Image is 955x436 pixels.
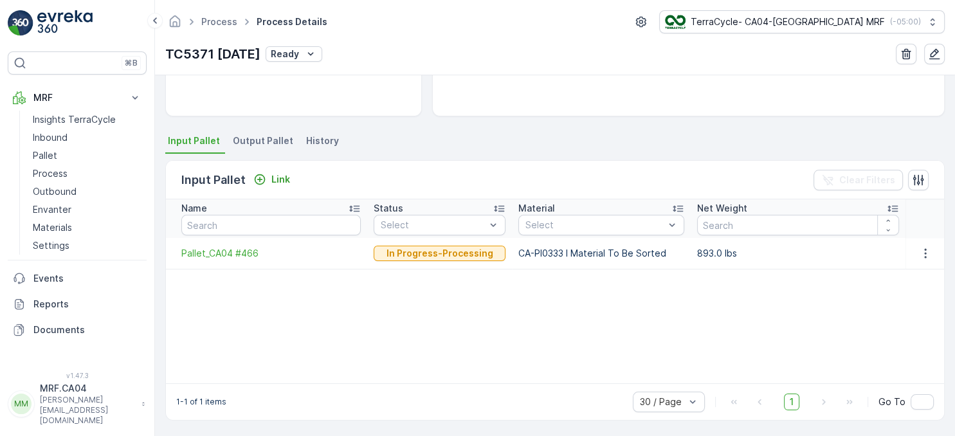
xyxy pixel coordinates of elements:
p: MRF [33,91,121,104]
p: Link [271,173,290,186]
p: Outbound [33,185,77,198]
a: Events [8,266,147,291]
a: Envanter [28,201,147,219]
p: In Progress-Processing [387,247,493,260]
button: TerraCycle- CA04-[GEOGRAPHIC_DATA] MRF(-05:00) [659,10,945,33]
button: Link [248,172,295,187]
div: MM [11,394,32,414]
p: 1-1 of 1 items [176,397,226,407]
p: Net Weight [697,202,747,215]
a: Reports [8,291,147,317]
span: History [306,134,339,147]
p: Process [33,167,68,180]
a: Pallet_CA04 #466 [181,247,361,260]
input: Search [181,215,361,235]
p: Insights TerraCycle [33,113,116,126]
button: In Progress-Processing [374,246,505,261]
a: Pallet [28,147,147,165]
a: Process [28,165,147,183]
a: Homepage [168,19,182,30]
p: MRF.CA04 [40,382,135,395]
td: CA-PI0333 I Material To Be Sorted [512,238,691,269]
p: TC5371 [DATE] [165,44,260,64]
td: 893.0 lbs [691,238,905,269]
p: ⌘B [125,58,138,68]
button: Clear Filters [814,170,903,190]
p: Events [33,272,141,285]
img: TC_8rdWMmT_gp9TRR3.png [665,15,686,29]
p: Envanter [33,203,71,216]
a: Inbound [28,129,147,147]
span: Go To [878,395,905,408]
p: Inbound [33,131,68,144]
p: Materials [33,221,72,234]
a: Documents [8,317,147,343]
p: Settings [33,239,69,252]
span: Process Details [254,15,330,28]
a: Process [201,16,237,27]
p: Clear Filters [839,174,895,186]
p: Pallet [33,149,57,162]
p: Documents [33,323,141,336]
span: v 1.47.3 [8,372,147,379]
img: logo_light-DOdMpM7g.png [37,10,93,36]
p: Ready [271,48,299,60]
p: Name [181,202,207,215]
input: Search [697,215,899,235]
p: Reports [33,298,141,311]
a: Insights TerraCycle [28,111,147,129]
p: Input Pallet [181,171,246,189]
img: logo [8,10,33,36]
p: [PERSON_NAME][EMAIL_ADDRESS][DOMAIN_NAME] [40,395,135,426]
button: MRF [8,85,147,111]
p: Material [518,202,555,215]
p: TerraCycle- CA04-[GEOGRAPHIC_DATA] MRF [691,15,885,28]
p: Select [525,219,664,232]
button: MMMRF.CA04[PERSON_NAME][EMAIL_ADDRESS][DOMAIN_NAME] [8,382,147,426]
span: 1 [784,394,799,410]
span: Input Pallet [168,134,220,147]
a: Materials [28,219,147,237]
p: Status [374,202,403,215]
p: ( -05:00 ) [890,17,921,27]
p: Select [381,219,485,232]
a: Outbound [28,183,147,201]
button: Ready [266,46,322,62]
span: Output Pallet [233,134,293,147]
a: Settings [28,237,147,255]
